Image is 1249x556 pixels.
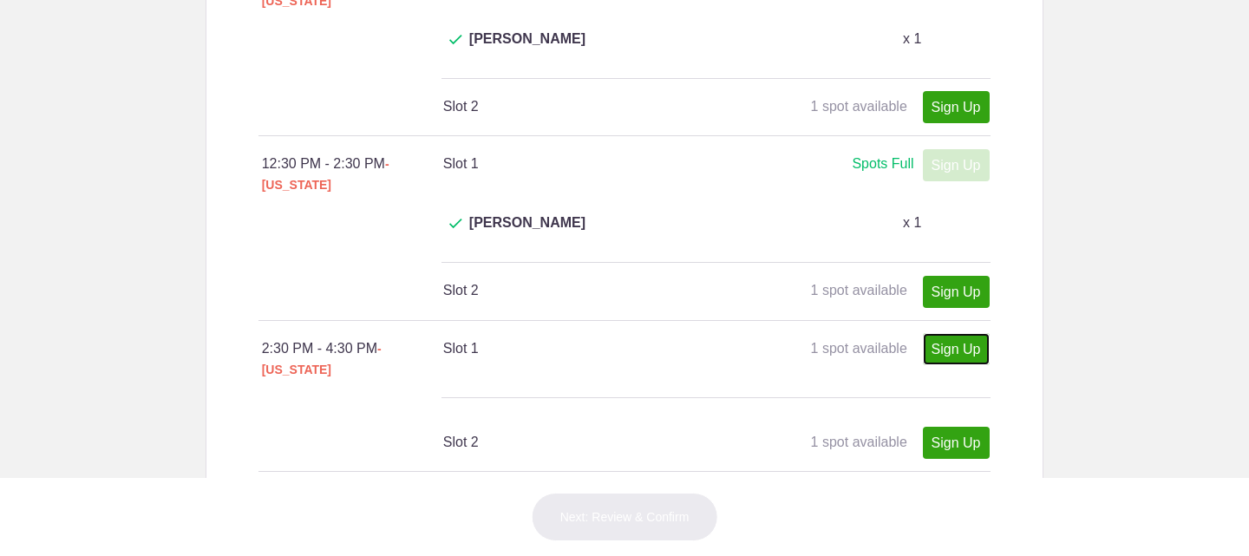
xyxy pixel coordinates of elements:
[443,96,716,117] h4: Slot 2
[443,432,716,453] h4: Slot 2
[443,154,716,174] h4: Slot 1
[443,338,716,359] h4: Slot 1
[262,338,443,380] div: 2:30 PM - 4:30 PM
[852,154,913,175] div: Spots Full
[811,283,907,298] span: 1 spot available
[811,99,907,114] span: 1 spot available
[903,29,921,49] p: x 1
[903,213,921,233] p: x 1
[923,427,990,459] a: Sign Up
[443,280,716,301] h4: Slot 2
[469,213,585,254] span: [PERSON_NAME]
[449,219,462,229] img: Check dark green
[811,341,907,356] span: 1 spot available
[923,276,990,308] a: Sign Up
[469,29,585,70] span: [PERSON_NAME]
[923,91,990,123] a: Sign Up
[262,157,389,192] span: - [US_STATE]
[449,35,462,45] img: Check dark green
[923,333,990,365] a: Sign Up
[262,342,382,376] span: - [US_STATE]
[811,435,907,449] span: 1 spot available
[262,154,443,195] div: 12:30 PM - 2:30 PM
[532,493,718,541] button: Next: Review & Confirm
